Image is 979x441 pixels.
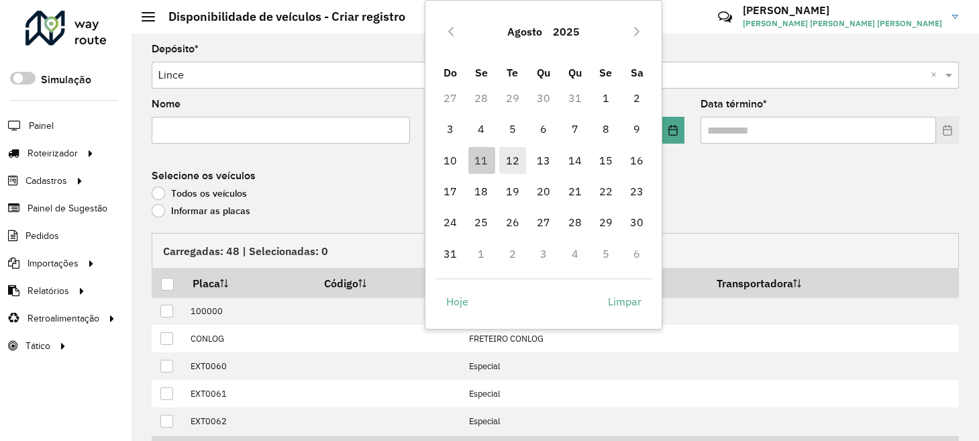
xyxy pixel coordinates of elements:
[152,96,181,112] label: Nome
[29,119,54,133] span: Painel
[662,117,684,144] button: Choose Date
[183,268,314,297] th: Placa
[623,209,650,236] span: 30
[497,83,528,113] td: 29
[25,229,59,243] span: Pedidos
[468,209,495,236] span: 25
[466,176,497,207] td: 18
[528,113,559,144] td: 6
[530,209,557,236] span: 27
[462,407,708,435] td: Especial
[468,147,495,174] span: 11
[528,238,559,269] td: 3
[497,113,528,144] td: 5
[623,178,650,205] span: 23
[152,233,959,268] div: Carregadas: 48 | Selecionadas: 0
[592,178,619,205] span: 22
[28,311,99,326] span: Retroalimentação
[528,207,559,238] td: 27
[528,145,559,176] td: 13
[183,407,314,435] td: EXT0062
[592,147,619,174] span: 15
[435,207,466,238] td: 24
[435,145,466,176] td: 10
[548,15,585,48] button: Choose Year
[437,147,464,174] span: 10
[743,4,942,17] h3: [PERSON_NAME]
[25,174,67,188] span: Cadastros
[435,238,466,269] td: 31
[28,284,69,298] span: Relatórios
[562,147,588,174] span: 14
[621,176,652,207] td: 23
[559,207,590,238] td: 28
[711,3,739,32] a: Contato Rápido
[530,115,557,142] span: 6
[497,176,528,207] td: 19
[590,83,621,113] td: 1
[497,145,528,176] td: 12
[25,339,50,353] span: Tático
[435,113,466,144] td: 3
[152,204,250,217] label: Informar as placas
[28,146,78,160] span: Roteirizador
[562,209,588,236] span: 28
[590,176,621,207] td: 22
[623,115,650,142] span: 9
[507,66,518,79] span: Te
[499,115,526,142] span: 5
[590,113,621,144] td: 8
[568,66,582,79] span: Qu
[468,178,495,205] span: 18
[462,352,708,380] td: Especial
[446,293,468,309] span: Hoje
[155,9,405,24] h2: Disponibilidade de veículos - Criar registro
[600,66,613,79] span: Se
[499,209,526,236] span: 26
[562,115,588,142] span: 7
[559,113,590,144] td: 7
[592,209,619,236] span: 29
[559,176,590,207] td: 21
[559,145,590,176] td: 14
[528,176,559,207] td: 20
[152,41,199,57] label: Depósito
[152,187,247,200] label: Todos os veículos
[562,178,588,205] span: 21
[497,238,528,269] td: 2
[528,83,559,113] td: 30
[597,288,653,315] button: Limpar
[444,66,457,79] span: Do
[183,380,314,407] td: EXT0061
[530,178,557,205] span: 20
[559,238,590,269] td: 4
[502,15,548,48] button: Choose Month
[623,147,650,174] span: 16
[183,297,314,325] td: 100000
[437,115,464,142] span: 3
[462,380,708,407] td: Especial
[497,207,528,238] td: 26
[152,168,256,184] label: Selecione os veículos
[468,115,495,142] span: 4
[435,288,480,315] button: Hoje
[631,66,643,79] span: Sa
[621,83,652,113] td: 2
[590,238,621,269] td: 5
[590,145,621,176] td: 15
[592,115,619,142] span: 8
[621,145,652,176] td: 16
[435,83,466,113] td: 27
[743,17,942,30] span: [PERSON_NAME] [PERSON_NAME] [PERSON_NAME]
[499,178,526,205] span: 19
[437,178,464,205] span: 17
[466,83,497,113] td: 28
[590,207,621,238] td: 29
[623,85,650,111] span: 2
[41,72,91,88] label: Simulação
[183,325,314,352] td: CONLOG
[537,66,550,79] span: Qu
[626,21,648,42] button: Next Month
[592,85,619,111] span: 1
[475,66,488,79] span: Se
